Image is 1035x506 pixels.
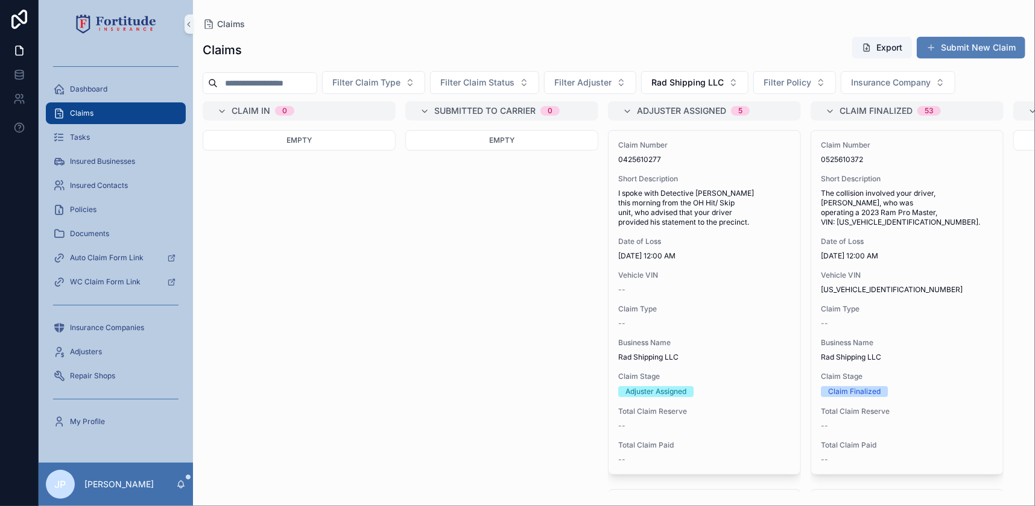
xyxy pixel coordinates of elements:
span: -- [618,421,625,431]
div: scrollable content [39,48,193,448]
a: Adjusters [46,341,186,363]
button: Select Button [430,71,539,94]
span: Adjuster Assigned [637,105,726,117]
span: Claim Type [618,304,791,314]
span: Total Claim Reserve [821,407,993,416]
span: Rad Shipping LLC [651,77,724,89]
button: Submit New Claim [917,37,1025,58]
span: Insured Contacts [70,181,128,190]
span: Claim Type [821,304,993,314]
span: [US_VEHICLE_IDENTIFICATION_NUMBER] [821,285,993,295]
a: Claims [203,18,245,30]
span: -- [821,319,828,328]
button: Export [852,37,912,58]
span: I spoke with Detective [PERSON_NAME] this morning from the OH Hit/ Skip unit, who advised that yo... [618,189,791,227]
a: Tasks [46,126,186,148]
span: Empty [286,136,312,145]
div: 0 [548,106,552,116]
div: Adjuster Assigned [625,386,686,397]
a: Insured Businesses [46,151,186,172]
span: Date of Loss [618,237,791,246]
button: Select Button [841,71,955,94]
a: Claim Number0425610277Short DescriptionI spoke with Detective [PERSON_NAME] this morning from the... [608,130,801,475]
span: Short Description [618,174,791,184]
span: Insurance Companies [70,323,144,333]
span: Filter Claim Status [440,77,514,89]
span: Claim Stage [618,372,791,381]
span: Empty [489,136,514,145]
span: Tasks [70,133,90,142]
div: 53 [925,106,934,116]
span: Rad Shipping LLC [821,352,993,362]
span: Vehicle VIN [821,270,993,280]
a: Dashboard [46,78,186,100]
span: Short Description [821,174,993,184]
span: Documents [70,229,109,239]
button: Select Button [322,71,425,94]
span: Total Claim Paid [821,440,993,450]
span: -- [618,285,625,295]
span: Claim Stage [821,372,993,381]
span: JP [55,477,66,492]
span: 0525610372 [821,155,993,164]
span: -- [821,421,828,431]
a: My Profile [46,411,186,433]
span: Claims [70,108,93,118]
a: Claims [46,102,186,124]
button: Select Button [544,71,636,94]
span: Filter Policy [764,77,811,89]
div: 5 [738,106,742,116]
span: Adjusters [70,347,102,357]
a: Policies [46,199,186,220]
span: Business Name [821,338,993,348]
a: Insurance Companies [46,317,186,339]
div: 0 [282,106,287,116]
button: Select Button [641,71,749,94]
a: Insured Contacts [46,175,186,196]
span: -- [618,455,625,464]
a: Claim Number0525610372Short DescriptionThe collision involved your driver, [PERSON_NAME], who was... [811,130,1004,475]
span: Total Claim Paid [618,440,791,450]
span: Dashboard [70,84,107,94]
button: Select Button [753,71,836,94]
a: Repair Shops [46,365,186,387]
span: Claim Number [821,140,993,150]
span: Claims [217,18,245,30]
span: Claim Number [618,140,791,150]
span: Filter Adjuster [554,77,612,89]
span: Rad Shipping LLC [618,352,791,362]
span: WC Claim Form Link [70,277,141,287]
span: Claim Finalized [840,105,913,117]
span: Repair Shops [70,371,115,381]
span: Date of Loss [821,237,993,246]
span: Auto Claim Form Link [70,253,144,263]
h1: Claims [203,42,242,58]
img: App logo [76,14,156,34]
span: Claim In [232,105,270,117]
span: Insured Businesses [70,157,135,166]
span: My Profile [70,417,105,426]
span: Total Claim Reserve [618,407,791,416]
span: Insurance Company [851,77,931,89]
span: The collision involved your driver, [PERSON_NAME], who was operating a 2023 Ram Pro Master, VIN: ... [821,189,993,227]
div: Claim Finalized [828,386,881,397]
span: Submitted to Carrier [434,105,536,117]
span: Policies [70,205,97,214]
span: Business Name [618,338,791,348]
p: [PERSON_NAME] [84,478,154,490]
a: WC Claim Form Link [46,271,186,293]
span: 0425610277 [618,155,791,164]
span: Filter Claim Type [332,77,400,89]
span: -- [821,455,828,464]
span: [DATE] 12:00 AM [618,251,791,261]
a: Auto Claim Form Link [46,247,186,269]
a: Documents [46,223,186,245]
span: [DATE] 12:00 AM [821,251,993,261]
span: -- [618,319,625,328]
span: Vehicle VIN [618,270,791,280]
